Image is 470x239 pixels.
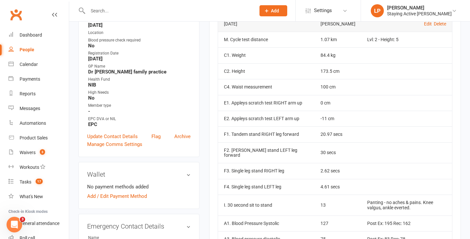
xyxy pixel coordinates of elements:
td: 4.61 secs [315,179,361,195]
span: 17 [36,179,43,184]
td: 84.4 kg [315,47,361,63]
td: C2. Height [218,63,315,79]
a: Automations [8,116,69,131]
div: Tasks [20,179,31,184]
a: Workouts [8,160,69,175]
div: Product Sales [20,135,48,140]
div: Staying Active [PERSON_NAME] [387,11,452,17]
a: Reports [8,87,69,101]
div: What's New [20,194,43,199]
a: Calendar [8,57,69,72]
td: 30 secs [315,142,361,163]
button: Add [259,5,287,16]
div: High Needs [88,89,191,96]
td: 0 cm [315,95,361,111]
a: Update Contact Details [87,133,138,140]
a: Messages [8,101,69,116]
td: 13 [315,195,361,215]
a: Edit [424,21,432,26]
td: Panting - no aches & pains. Knee valgus, ankle everted. [361,195,452,215]
td: 1.07 km [315,32,361,47]
div: Blood pressure check required [88,37,191,43]
strong: - [88,108,191,114]
a: Clubworx [8,7,24,23]
td: C1. Weight [218,47,315,63]
div: Member type [88,103,191,109]
strong: Dr [PERSON_NAME] family practice [88,69,191,75]
td: Lvl: 2 - Height: 5 [361,32,452,47]
a: Waivers 3 [8,145,69,160]
td: 2.62 secs [315,163,361,179]
a: Flag [151,133,161,140]
div: [DATE] [224,22,309,26]
div: Waivers [20,150,36,155]
a: Dashboard [8,28,69,42]
td: E2. Appleys scratch test LEFT arm up [218,111,315,126]
a: Archive [174,133,191,140]
div: Reports [20,91,36,96]
h3: Wallet [87,171,191,178]
a: Add / Edit Payment Method [87,192,147,200]
strong: EPC [88,121,191,127]
a: Delete [434,21,446,26]
span: Settings [314,3,332,18]
div: Dashboard [20,32,42,38]
div: People [20,47,34,52]
div: Calendar [20,62,38,67]
a: People [8,42,69,57]
td: M. Cycle test distance [218,32,315,47]
strong: [DATE] [88,22,191,28]
div: Health Fund [88,76,191,83]
input: Search... [86,6,251,15]
strong: No [88,43,191,49]
span: Add [271,8,279,13]
a: Product Sales [8,131,69,145]
div: [PERSON_NAME] [387,5,452,11]
li: No payment methods added [87,183,191,191]
td: F1. Tandem stand RIGHT leg forward [218,126,315,142]
strong: NIB [88,82,191,88]
div: Workouts [20,165,39,170]
span: 3 [20,217,25,222]
td: A1. Blood Pressure Systolic [218,215,315,231]
td: 127 [315,215,361,231]
span: 3 [40,149,45,155]
div: General attendance [20,221,59,226]
td: F2. [PERSON_NAME] stand LEFT leg forward [218,142,315,163]
iframe: Intercom live chat [7,217,22,232]
a: Payments [8,72,69,87]
a: General attendance kiosk mode [8,216,69,231]
div: Location [88,30,191,36]
td: F4. Single leg stand LEFT leg [218,179,315,195]
td: I. 30 second sit to stand [218,195,315,215]
div: Messages [20,106,40,111]
td: 173.5 cm [315,63,361,79]
td: C4. Waist measurement [218,79,315,95]
td: F3. Single leg stand RIGHT leg [218,163,315,179]
td: Post Ex: 195 Rec: 162 [361,215,452,231]
td: 20.97 secs [315,126,361,142]
h3: Emergency Contact Details [87,223,191,230]
a: Manage Comms Settings [87,140,142,148]
div: Payments [20,76,40,82]
strong: [DATE] [88,56,191,62]
td: 100 cm [315,79,361,95]
div: Registration Date [88,50,191,56]
div: LP [371,4,384,17]
div: Automations [20,120,46,126]
td: [PERSON_NAME] [315,16,361,32]
a: Tasks 17 [8,175,69,189]
div: GP Name [88,63,191,70]
td: E1. Appleys scratch test RIGHT arm up [218,95,315,111]
div: EPC DVA or NIL [88,116,191,122]
td: -11 cm [315,111,361,126]
strong: No [88,95,191,101]
a: What's New [8,189,69,204]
